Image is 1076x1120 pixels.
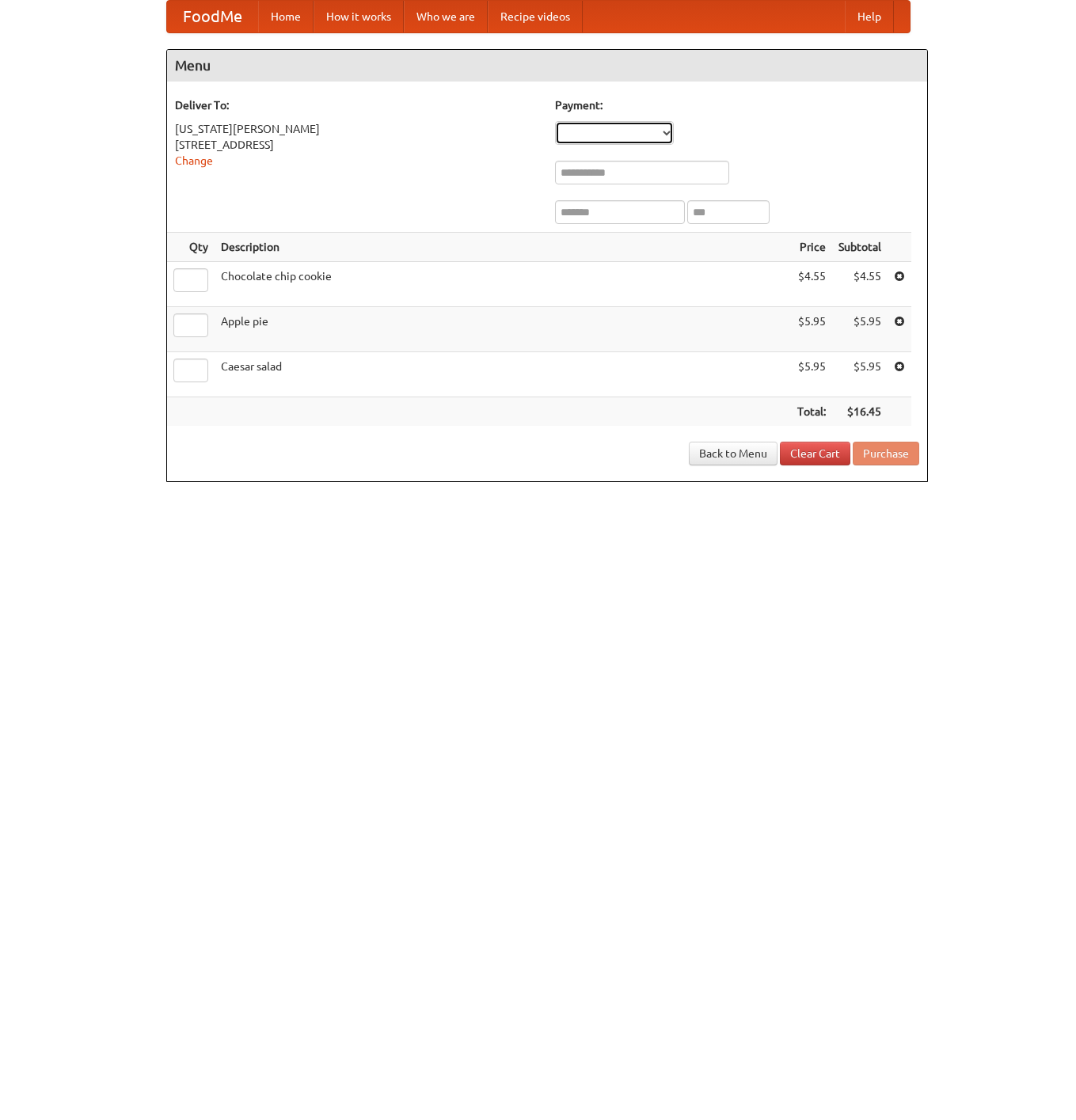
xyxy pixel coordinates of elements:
h5: Payment: [555,97,919,113]
td: $5.95 [791,352,832,397]
a: Change [175,154,213,167]
button: Purchase [853,442,919,465]
a: How it works [314,1,404,32]
td: $5.95 [832,307,888,352]
th: Price [791,233,832,262]
h4: Menu [167,50,927,82]
a: Back to Menu [689,442,778,465]
th: Qty [167,233,215,262]
div: [US_STATE][PERSON_NAME] [175,121,539,137]
th: Total: [791,397,832,427]
td: Caesar salad [215,352,791,397]
th: $16.45 [832,397,888,427]
h5: Deliver To: [175,97,539,113]
td: $4.55 [791,262,832,307]
a: Recipe videos [488,1,583,32]
td: $4.55 [832,262,888,307]
td: Apple pie [215,307,791,352]
td: $5.95 [791,307,832,352]
a: Home [258,1,314,32]
div: [STREET_ADDRESS] [175,137,539,153]
th: Subtotal [832,233,888,262]
td: $5.95 [832,352,888,397]
a: Clear Cart [780,442,850,465]
a: Who we are [404,1,488,32]
td: Chocolate chip cookie [215,262,791,307]
th: Description [215,233,791,262]
a: FoodMe [167,1,258,32]
a: Help [845,1,894,32]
